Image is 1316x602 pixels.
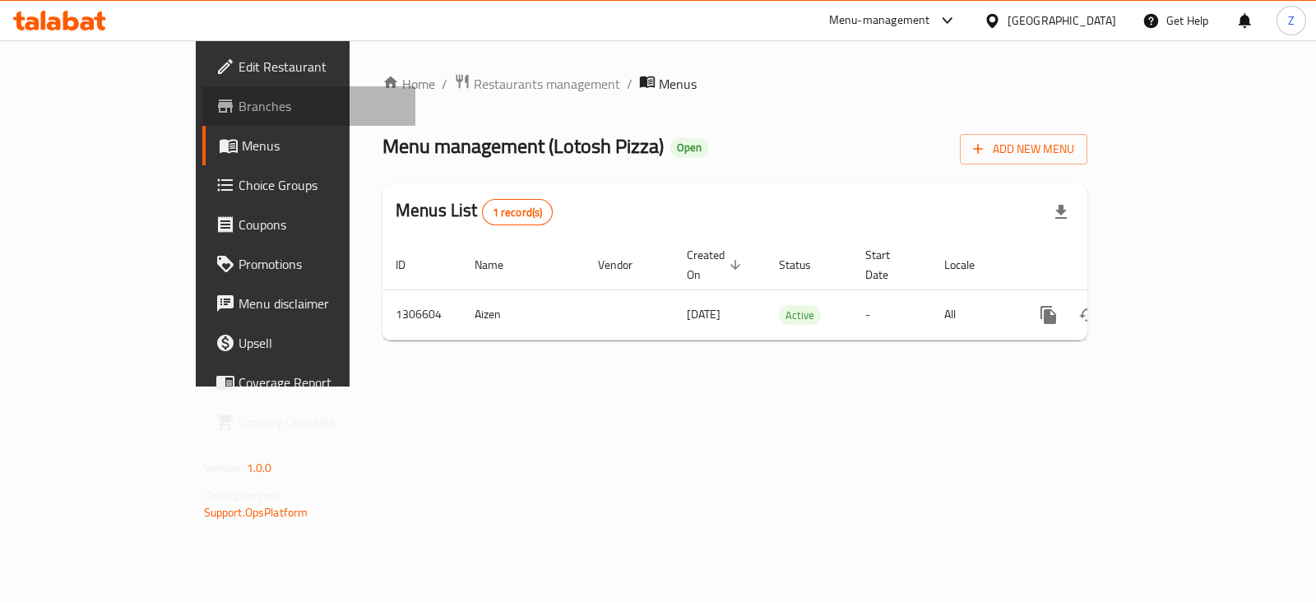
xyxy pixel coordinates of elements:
[239,373,402,392] span: Coverage Report
[239,412,402,432] span: Grocery Checklist
[474,74,620,94] span: Restaurants management
[247,457,272,479] span: 1.0.0
[202,323,415,363] a: Upsell
[475,255,525,275] span: Name
[204,457,244,479] span: Version:
[382,289,461,340] td: 1306604
[204,485,280,507] span: Get support on:
[944,255,996,275] span: Locale
[687,245,746,285] span: Created On
[442,74,447,94] li: /
[865,245,911,285] span: Start Date
[931,289,1016,340] td: All
[482,199,554,225] div: Total records count
[598,255,654,275] span: Vendor
[1288,12,1295,30] span: Z
[382,127,664,164] span: Menu management ( Lotosh Pizza )
[204,502,308,523] a: Support.OpsPlatform
[779,255,832,275] span: Status
[239,333,402,353] span: Upsell
[670,141,708,155] span: Open
[960,134,1087,164] button: Add New Menu
[852,289,931,340] td: -
[1068,295,1108,335] button: Change Status
[202,47,415,86] a: Edit Restaurant
[382,240,1200,340] table: enhanced table
[779,305,821,325] div: Active
[829,11,930,30] div: Menu-management
[454,73,620,95] a: Restaurants management
[670,138,708,158] div: Open
[242,136,402,155] span: Menus
[202,165,415,205] a: Choice Groups
[382,73,1087,95] nav: breadcrumb
[202,126,415,165] a: Menus
[396,255,427,275] span: ID
[239,294,402,313] span: Menu disclaimer
[396,198,553,225] h2: Menus List
[461,289,585,340] td: Aizen
[779,306,821,325] span: Active
[239,215,402,234] span: Coupons
[1008,12,1116,30] div: [GEOGRAPHIC_DATA]
[1041,192,1081,232] div: Export file
[483,205,553,220] span: 1 record(s)
[239,254,402,274] span: Promotions
[239,57,402,76] span: Edit Restaurant
[1029,295,1068,335] button: more
[202,363,415,402] a: Coverage Report
[202,86,415,126] a: Branches
[687,303,721,325] span: [DATE]
[973,139,1074,160] span: Add New Menu
[239,96,402,116] span: Branches
[202,402,415,442] a: Grocery Checklist
[627,74,633,94] li: /
[239,175,402,195] span: Choice Groups
[202,244,415,284] a: Promotions
[202,205,415,244] a: Coupons
[202,284,415,323] a: Menu disclaimer
[1016,240,1200,290] th: Actions
[659,74,697,94] span: Menus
